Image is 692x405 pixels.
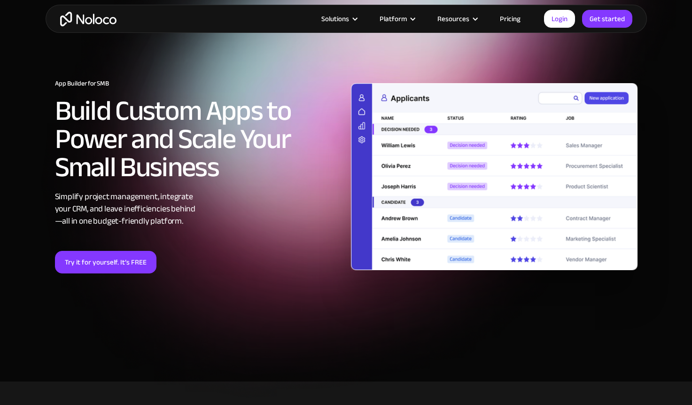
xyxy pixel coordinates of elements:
[582,10,632,28] a: Get started
[437,13,469,25] div: Resources
[426,13,488,25] div: Resources
[310,13,368,25] div: Solutions
[488,13,532,25] a: Pricing
[368,13,426,25] div: Platform
[55,97,342,181] h2: Build Custom Apps to Power and Scale Your Small Business
[544,10,575,28] a: Login
[380,13,407,25] div: Platform
[55,80,342,87] h1: App Builder for SMB
[321,13,349,25] div: Solutions
[55,251,156,273] a: Try it for yourself. It’s FREE
[55,191,342,227] div: Simplify project management, integrate your CRM, and leave inefficiencies behind —all in one budg...
[60,12,117,26] a: home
